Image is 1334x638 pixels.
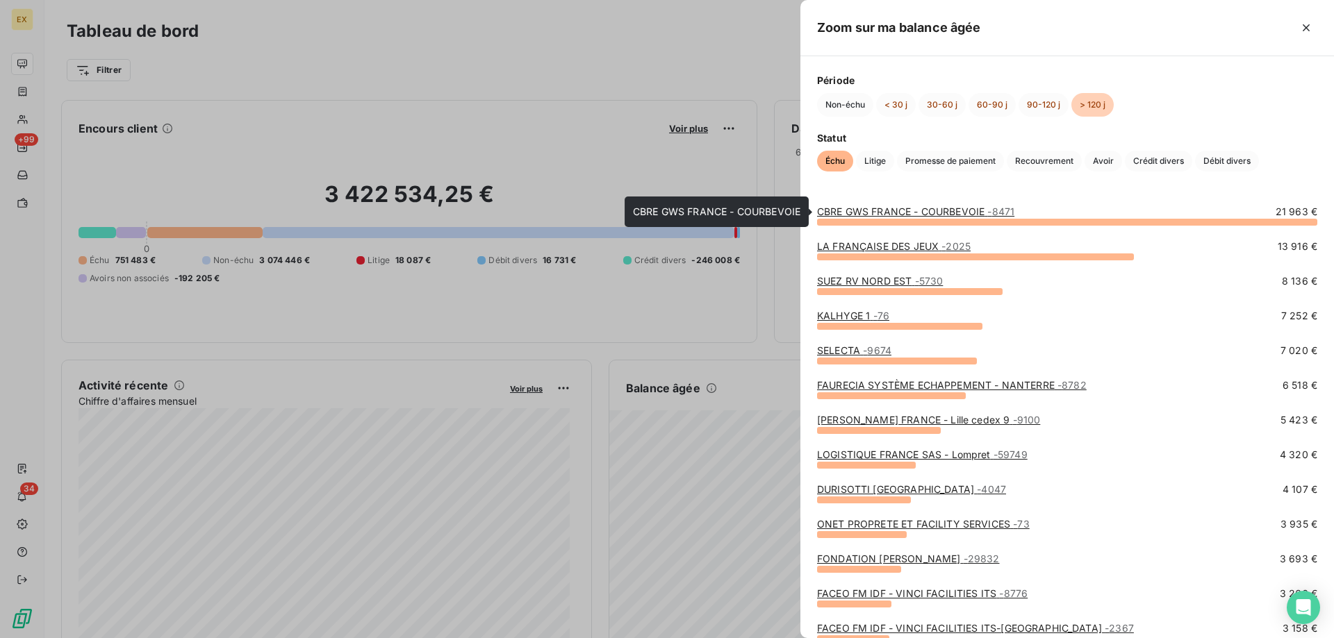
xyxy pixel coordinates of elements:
a: [PERSON_NAME] FRANCE - Lille cedex 9 [817,414,1040,426]
button: 60-90 j [969,93,1016,117]
span: - 29832 [964,553,1000,564]
a: SUEZ RV NORD EST [817,275,943,287]
a: FONDATION [PERSON_NAME] [817,553,1000,564]
span: 6 518 € [1283,378,1317,392]
span: 8 136 € [1282,274,1317,288]
span: 3 935 € [1281,517,1317,531]
h5: Zoom sur ma balance âgée [817,18,981,37]
div: Open Intercom Messenger [1287,591,1320,624]
span: Période [817,73,1317,87]
a: ONET PROPRETE ET FACILITY SERVICES [817,518,1030,530]
a: DURISOTTI [GEOGRAPHIC_DATA] [817,483,1006,495]
span: 3 266 € [1280,587,1317,601]
a: FACEO FM IDF - VINCI FACILITIES ITS-[GEOGRAPHIC_DATA] [817,622,1134,634]
span: 7 252 € [1281,309,1317,323]
span: - 8776 [999,587,1028,599]
span: - 59749 [994,448,1028,460]
button: Promesse de paiement [897,151,1004,171]
button: Crédit divers [1125,151,1192,171]
span: - 5730 [915,275,944,287]
span: - 9100 [1013,414,1041,426]
a: CBRE GWS FRANCE - COURBEVOIE [817,205,1014,217]
button: 30-60 j [919,93,966,117]
span: - 8782 [1057,379,1087,391]
a: FACEO FM IDF - VINCI FACILITIES ITS [817,587,1028,599]
span: - 2025 [941,240,971,252]
a: LA FRANÇAISE DES JEUX [817,240,971,252]
a: LOGISTIQUE FRANCE SAS - Lompret [817,448,1028,460]
button: Non-échu [817,93,873,117]
span: CBRE GWS FRANCE - COURBEVOIE [633,205,800,217]
a: SELECTA [817,344,891,356]
button: Débit divers [1195,151,1259,171]
a: KALHYGE 1 [817,310,889,321]
span: - 8471 [987,205,1014,217]
span: 5 423 € [1281,413,1317,427]
span: - 2367 [1105,622,1134,634]
button: > 120 j [1071,93,1114,117]
span: Statut [817,131,1317,145]
span: - 73 [1013,518,1029,530]
span: 13 916 € [1278,240,1317,253]
button: 90-120 j [1019,93,1069,117]
span: 3 158 € [1283,621,1317,635]
span: 21 963 € [1276,205,1317,219]
span: - 76 [873,310,889,321]
span: 4 320 € [1280,448,1317,462]
button: Recouvrement [1007,151,1082,171]
button: < 30 j [876,93,916,117]
button: Avoir [1085,151,1122,171]
span: - 4047 [977,483,1006,495]
a: FAURECIA SYSTÈME ECHAPPEMENT - NANTERRE [817,379,1087,391]
button: Échu [817,151,853,171]
span: 7 020 € [1281,344,1317,358]
button: Litige [856,151,894,171]
span: 3 693 € [1280,552,1317,566]
span: - 9674 [863,344,891,356]
span: 4 107 € [1283,482,1317,496]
